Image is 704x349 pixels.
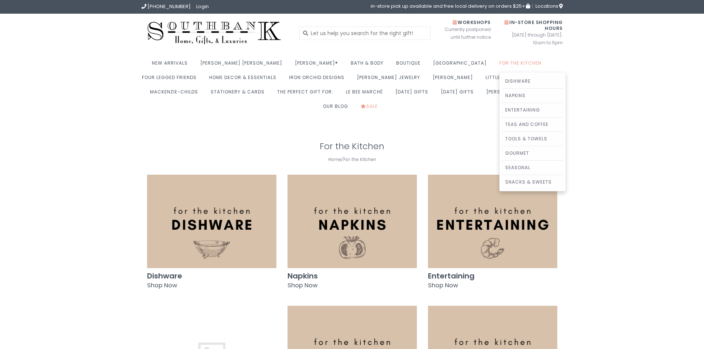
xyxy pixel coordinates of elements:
a: [PERSON_NAME]® [295,58,342,72]
img: Entertaining [428,175,557,268]
a: Snacks & Sweets [501,175,564,189]
a: [PERSON_NAME] Spade [486,87,547,101]
span: Currently postponed until further notice [435,25,491,41]
a: Sale [361,101,381,116]
a: For the Kitchen [343,156,376,162]
span: [DATE] through [DATE]: 10am to 5pm [502,31,563,47]
a: Login [196,3,209,10]
div: / [142,155,563,164]
a: Home [328,156,341,162]
a: Little Bee [486,72,514,87]
a: Boutique [396,58,424,72]
a: Our Blog [323,101,352,116]
h3: Dishware [147,272,276,280]
a: Napkins Shop Now [288,175,417,295]
a: [GEOGRAPHIC_DATA] [433,58,490,72]
span: in-store pick up available and free local delivery on orders $25+ [371,4,530,8]
a: Teas and Coffee [501,117,564,131]
a: [DATE] Gifts [441,87,477,101]
a: Bath & Body [351,58,387,72]
a: Locations [533,4,563,8]
span: Locations [535,3,563,10]
span: Shop Now [428,281,458,290]
a: [PERSON_NAME] [433,72,477,87]
span: In-Store Shopping Hours [504,19,563,31]
a: The perfect gift for: [277,87,337,101]
span: Workshops [453,19,491,25]
a: Napkins [501,89,564,103]
a: Dishware Shop Now [147,175,276,295]
a: Entertaining Shop Now [428,175,557,295]
a: [PERSON_NAME] Jewelry [357,72,424,87]
h3: Entertaining [428,272,557,280]
span: Shop Now [288,281,317,290]
a: Tools & Towels [501,132,564,146]
h1: For the Kitchen [142,141,563,151]
a: Dishware [501,74,564,88]
a: [DATE] Gifts [395,87,432,101]
a: Home Decor & Essentials [209,72,280,87]
a: Iron Orchid Designs [289,72,348,87]
a: MacKenzie-Childs [150,87,202,101]
h3: Napkins [288,272,417,280]
img: Napkins [288,175,417,268]
img: Southbank Gift Company -- Home, Gifts, and Luxuries [142,19,287,47]
a: Stationery & Cards [211,87,268,101]
a: Gourmet [501,146,564,160]
span: [PHONE_NUMBER] [147,3,191,10]
a: For the Kitchen [499,58,545,72]
a: New Arrivals [152,58,191,72]
a: Four Legged Friends [142,72,200,87]
span: Shop Now [147,281,177,290]
a: [PERSON_NAME] [PERSON_NAME] [200,58,286,72]
a: Le Bee Marché [346,87,387,101]
a: Entertaining [501,103,564,117]
a: Seasonal [501,161,564,175]
img: Dishware [147,175,276,268]
a: [PHONE_NUMBER] [142,3,191,10]
input: Let us help you search for the right gift! [299,27,431,40]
